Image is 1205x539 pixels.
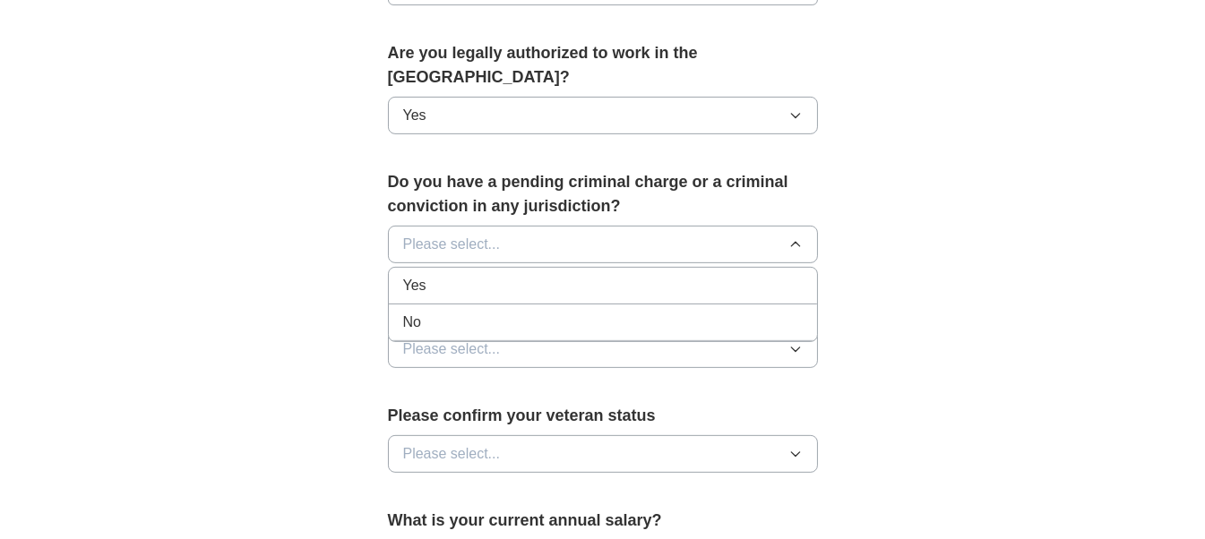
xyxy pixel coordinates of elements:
[388,435,818,473] button: Please select...
[388,226,818,263] button: Please select...
[403,338,501,360] span: Please select...
[403,275,426,296] span: Yes
[388,404,818,428] label: Please confirm your veteran status
[388,170,818,218] label: Do you have a pending criminal charge or a criminal conviction in any jurisdiction?
[403,234,501,255] span: Please select...
[388,97,818,134] button: Yes
[403,312,421,333] span: No
[388,41,818,90] label: Are you legally authorized to work in the [GEOGRAPHIC_DATA]?
[388,330,818,368] button: Please select...
[403,443,501,465] span: Please select...
[403,105,426,126] span: Yes
[388,509,818,533] label: What is your current annual salary?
